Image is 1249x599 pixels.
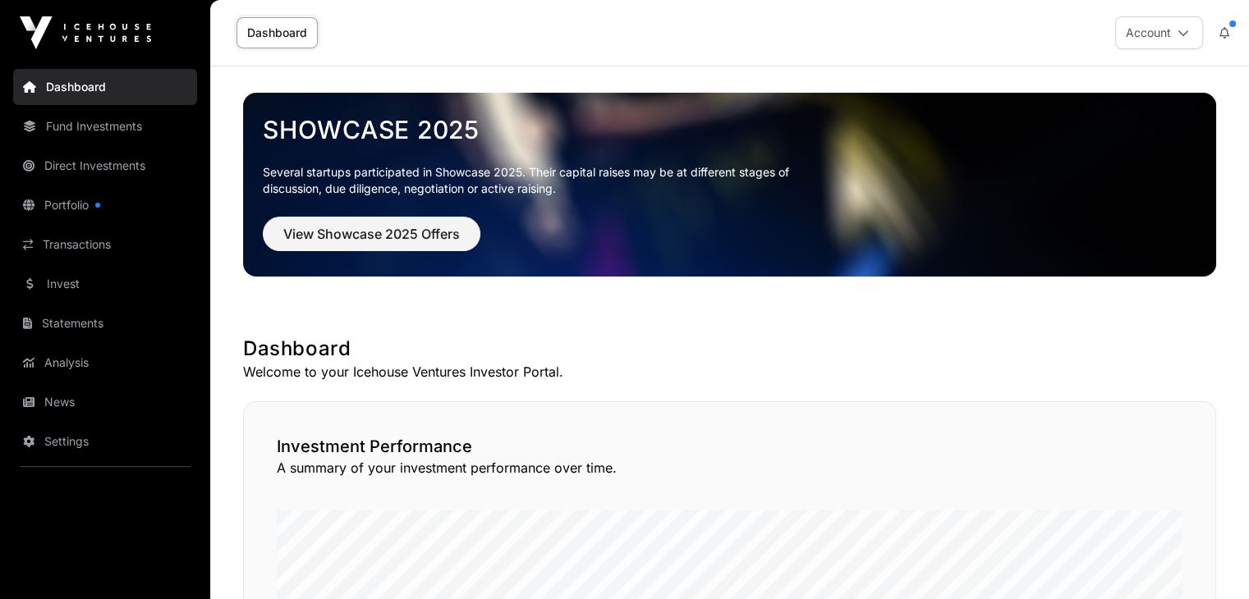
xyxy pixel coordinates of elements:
img: Showcase 2025 [243,93,1216,277]
a: Direct Investments [13,148,197,184]
a: News [13,384,197,420]
a: Fund Investments [13,108,197,144]
a: View Showcase 2025 Offers [263,233,480,249]
p: Several startups participated in Showcase 2025. Their capital raises may be at different stages o... [263,164,815,197]
iframe: Chat Widget [1167,520,1249,599]
span: View Showcase 2025 Offers [283,224,460,244]
button: Account [1115,16,1203,49]
h2: Investment Performance [277,435,1182,458]
a: Statements [13,305,197,341]
a: Settings [13,423,197,460]
p: Welcome to your Icehouse Ventures Investor Portal. [243,362,1216,382]
img: Icehouse Ventures Logo [20,16,151,49]
h1: Dashboard [243,336,1216,362]
p: A summary of your investment performance over time. [277,458,1182,478]
a: Transactions [13,226,197,263]
a: Invest [13,266,197,302]
a: Dashboard [236,17,318,48]
button: View Showcase 2025 Offers [263,217,480,251]
a: Dashboard [13,69,197,105]
a: Showcase 2025 [263,115,1196,144]
a: Portfolio [13,187,197,223]
a: Analysis [13,345,197,381]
